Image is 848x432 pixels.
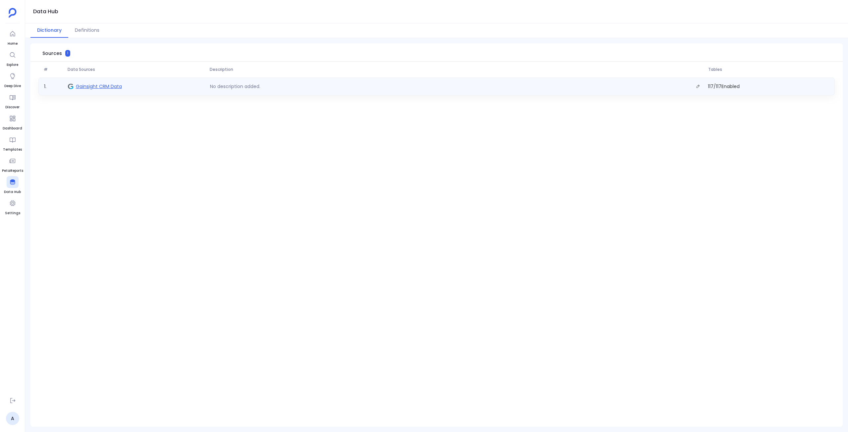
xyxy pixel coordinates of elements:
span: Data Sources [65,67,207,72]
a: Discover [5,91,20,110]
span: Settings [5,211,20,216]
a: A [6,412,19,425]
img: petavue logo [9,8,17,18]
span: Dashboard [3,126,22,131]
a: Settings [5,197,20,216]
span: 1 [65,50,70,57]
a: Home [7,28,19,46]
a: Data Hub [4,176,21,195]
span: Gainsight CRM Data [76,83,122,90]
button: Dictionary [30,24,68,38]
span: PetaReports [2,168,23,173]
span: Tables [706,67,832,72]
a: Deep Dive [4,70,21,89]
span: Description [207,67,705,72]
button: Edit description. [693,82,703,91]
span: Discover [5,105,20,110]
span: Data Hub [4,189,21,195]
a: PetaReports [2,155,23,173]
span: 1 . [41,82,65,91]
h1: Data Hub [33,7,58,16]
span: Deep Dive [4,83,21,89]
button: Definitions [68,24,106,38]
a: Templates [3,134,22,152]
span: 117 / 117 Enabled [705,82,832,91]
span: Home [7,41,19,46]
a: Explore [7,49,19,68]
span: Templates [3,147,22,152]
span: # [41,67,65,72]
span: Explore [7,62,19,68]
span: Sources [42,50,62,57]
a: Dashboard [3,113,22,131]
p: No description added. [207,83,263,90]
